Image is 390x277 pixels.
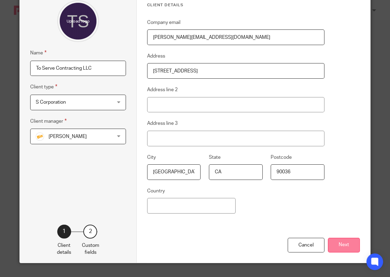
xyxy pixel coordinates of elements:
[147,19,180,26] label: Company email
[83,225,97,239] div: 2
[147,154,156,161] label: City
[271,154,292,161] label: Postcode
[147,53,165,60] label: Address
[30,117,67,125] label: Client manager
[57,225,71,239] div: 1
[147,120,178,127] label: Address line 3
[147,188,165,194] label: Country
[209,154,221,161] label: State
[82,242,99,256] p: Custom fields
[328,238,360,253] button: Next
[288,238,324,253] div: Cancel
[147,2,324,8] h3: Client details
[36,100,66,105] span: S Corporation
[147,86,178,93] label: Address line 2
[30,83,57,91] label: Client type
[49,134,87,139] span: [PERSON_NAME]
[30,49,46,57] label: Name
[57,242,71,256] p: Client details
[36,132,44,141] img: siteIcon.png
